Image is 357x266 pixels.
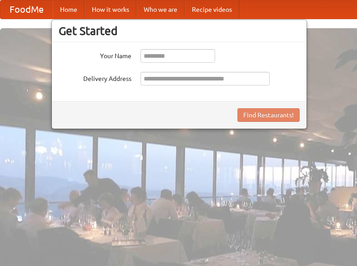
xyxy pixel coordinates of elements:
[59,72,131,83] label: Delivery Address
[59,24,300,38] h3: Get Started
[85,0,136,19] a: How it works
[59,49,131,60] label: Your Name
[0,0,53,19] a: FoodMe
[136,0,185,19] a: Who we are
[237,108,300,122] button: Find Restaurants!
[185,0,239,19] a: Recipe videos
[53,0,85,19] a: Home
